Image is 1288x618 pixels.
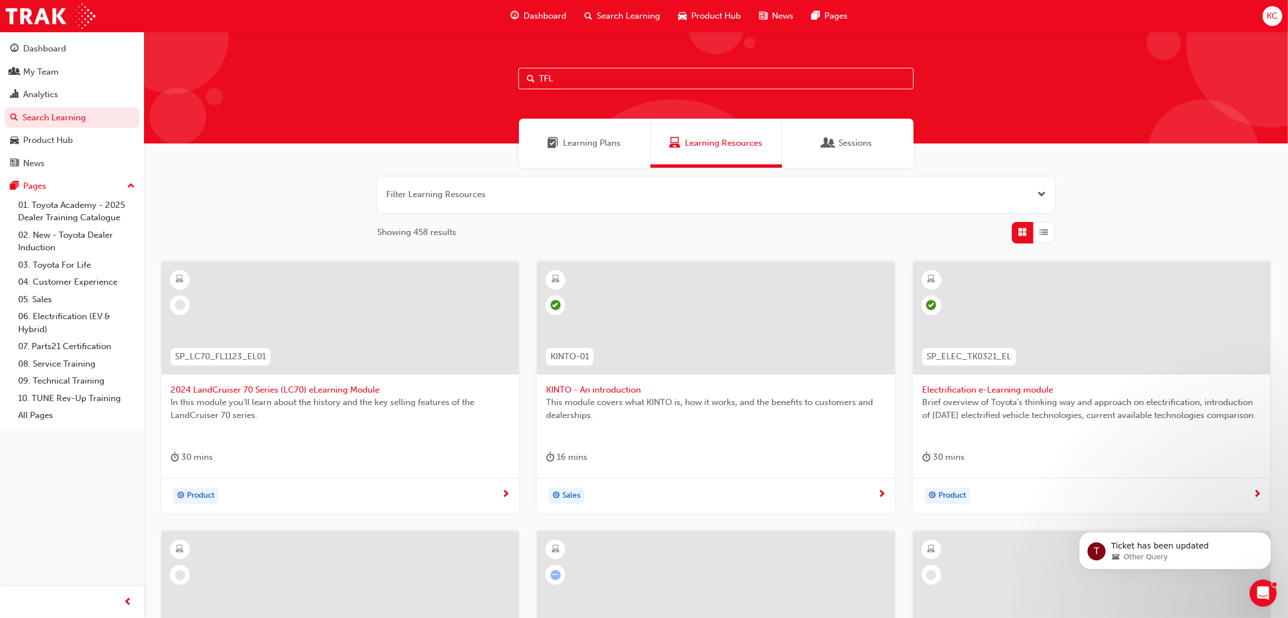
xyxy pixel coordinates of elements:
span: guage-icon [10,44,19,54]
a: My Team [5,62,139,82]
span: learningResourceType_ELEARNING-icon [927,272,935,287]
span: SP_ELEC_TK0321_EL [927,350,1011,363]
span: 2024 LandCruiser 70 Series (LC70) eLearning Module [171,384,510,397]
a: SP_ELEC_TK0321_ELElectrification e-Learning moduleBrief overview of Toyota’s thinking way and app... [913,262,1270,513]
button: KC [1263,6,1282,26]
span: car-icon [678,9,687,23]
span: Search [527,72,535,85]
iframe: Intercom live chat [1250,580,1277,607]
span: learningRecordVerb_COMPLETE-icon [926,300,936,310]
div: News [23,157,45,170]
span: duration-icon [546,450,555,464]
div: Analytics [23,88,58,101]
span: KINTO - An introduction [546,384,885,397]
span: Learning Resources [685,137,762,150]
span: news-icon [10,159,19,169]
a: 09. Technical Training [14,372,139,390]
div: 16 mins [546,450,587,464]
span: next-icon [501,490,510,500]
span: car-icon [10,136,19,146]
button: Open the filter [1037,188,1046,201]
a: 01. Toyota Academy - 2025 Dealer Training Catalogue [14,197,139,227]
span: next-icon [1253,490,1261,500]
a: 05. Sales [14,291,139,308]
div: Pages [23,180,46,193]
div: 30 mins [171,450,213,464]
span: Sessions [823,137,835,150]
span: SP_LC70_FL1123_EL01 [175,350,266,363]
span: duration-icon [171,450,179,464]
a: news-iconNews [750,5,802,28]
input: Search... [518,68,914,89]
span: target-icon [552,489,560,503]
span: This module covers what KINTO is, how it works, and the benefits to customers and dealerships. [546,396,885,421]
span: pages-icon [10,181,19,192]
span: target-icon [928,489,936,503]
div: My Team [23,66,59,79]
a: KINTO-01KINTO - An introductionThis module covers what KINTO is, how it works, and the benefits t... [537,262,894,513]
a: 08. Service Training [14,355,139,373]
a: SP_LC70_FL1123_EL012024 LandCruiser 70 Series (LC70) eLearning ModuleIn this module you'll learn ... [161,262,519,513]
div: Dashboard [23,42,66,55]
a: 03. Toyota For Life [14,256,139,274]
span: Pages [824,10,848,23]
a: SessionsSessions [782,119,914,168]
span: In this module you'll learn about the history and the key selling features of the LandCruiser 70 ... [171,396,510,421]
span: Sessions [839,137,872,150]
a: 06. Electrification (EV & Hybrid) [14,308,139,338]
a: Dashboard [5,38,139,59]
span: duration-icon [922,450,931,464]
span: chart-icon [10,90,19,100]
span: news-icon [759,9,767,23]
span: Search Learning [597,10,660,23]
span: News [772,10,793,23]
div: Product Hub [23,134,73,147]
span: learningResourceType_ELEARNING-icon [176,272,184,287]
iframe: Intercom notifications message [1062,508,1288,587]
span: up-icon [127,179,135,194]
span: List [1040,226,1049,239]
span: Showing 458 results [377,226,456,239]
span: Brief overview of Toyota’s thinking way and approach on electrification, introduction of [DATE] e... [922,396,1261,421]
span: learningRecordVerb_PASS-icon [551,300,561,310]
a: 02. New - Toyota Dealer Induction [14,227,139,256]
span: Product [938,489,966,502]
button: Pages [5,176,139,197]
a: All Pages [14,407,139,424]
span: people-icon [10,67,19,77]
span: learningRecordVerb_NONE-icon [926,570,936,580]
span: search-icon [584,9,592,23]
button: DashboardMy TeamAnalyticsSearch LearningProduct HubNews [5,36,139,176]
a: 07. Parts21 Certification [14,338,139,355]
span: learningResourceType_ELEARNING-icon [552,542,560,557]
a: search-iconSearch Learning [575,5,669,28]
a: Learning ResourcesLearning Resources [650,119,782,168]
span: next-icon [877,490,886,500]
span: learningRecordVerb_ATTEMPT-icon [551,570,561,580]
span: learningResourceType_ELEARNING-icon [176,542,184,557]
a: Search Learning [5,107,139,128]
span: learningResourceType_ELEARNING-icon [552,272,560,287]
a: Learning PlansLearning Plans [519,119,650,168]
a: 04. Customer Experience [14,273,139,291]
a: 10. TUNE Rev-Up Training [14,390,139,407]
span: guage-icon [510,9,519,23]
a: Product Hub [5,130,139,151]
span: Product Hub [691,10,741,23]
span: Learning Plans [548,137,559,150]
img: Trak [6,3,95,29]
a: pages-iconPages [802,5,857,28]
span: Grid [1019,226,1027,239]
span: Learning Plans [564,137,621,150]
div: 30 mins [922,450,964,464]
span: Electrification e-Learning module [922,384,1261,397]
span: KC [1267,10,1278,23]
span: target-icon [177,489,185,503]
span: pages-icon [811,9,820,23]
